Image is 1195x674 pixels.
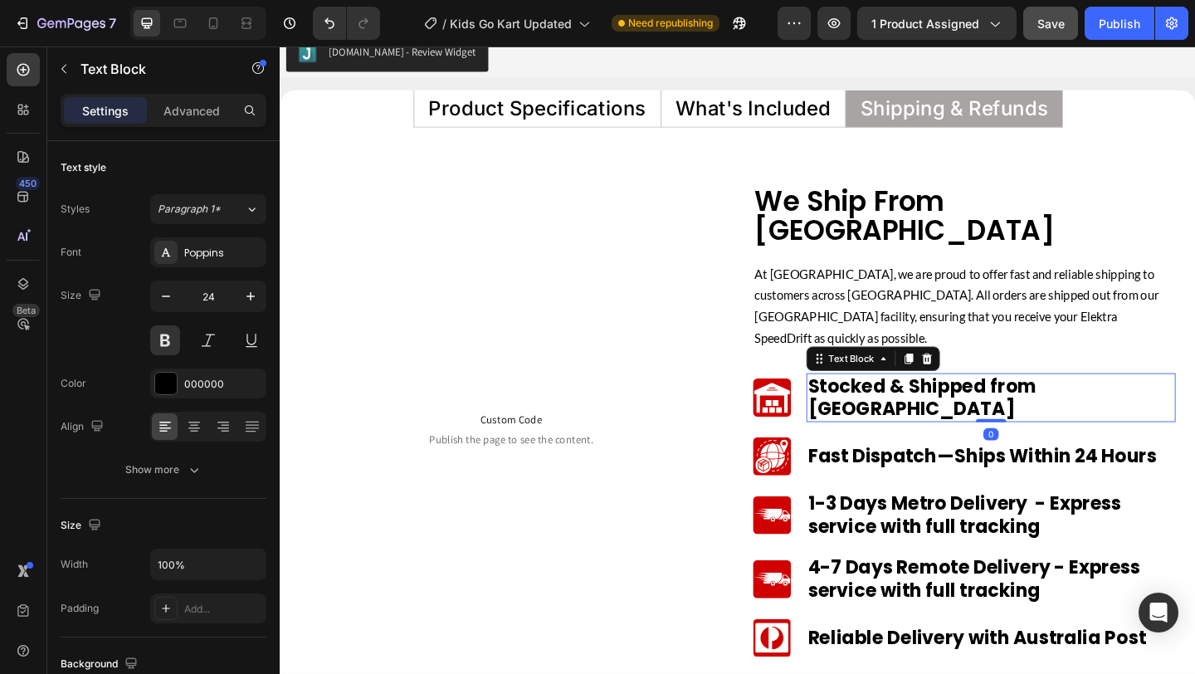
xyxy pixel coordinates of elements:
[80,59,222,79] p: Text Block
[12,304,40,317] div: Beta
[573,483,974,536] div: Rich Text Editor. Editing area: main
[61,202,90,217] div: Styles
[515,425,556,466] img: gempages_492219557428069498-392b4f7d-bea1-4b50-85fa-32a04f2de673.svg
[574,433,954,458] p: Fast Dispatch—Ships Within 24 Hours
[871,15,979,32] span: 1 product assigned
[184,377,262,392] div: 000000
[61,160,106,175] div: Text style
[628,16,713,31] span: Need republishing
[158,202,221,217] span: Paragraph 1*
[22,396,481,416] span: Custom Code
[1139,593,1178,632] div: Open Intercom Messenger
[574,357,973,407] p: Stocked & Shipped from [GEOGRAPHIC_DATA]
[82,102,129,120] p: Settings
[516,236,973,329] p: At [GEOGRAPHIC_DATA], we are proud to offer fast and reliable shipping to customers across [GEOGR...
[61,601,99,616] div: Padding
[61,245,81,260] div: Font
[574,485,973,535] p: 1-3 Days Metro Delivery - Express service with full tracking
[431,56,599,78] p: What's Included
[109,13,116,33] p: 7
[162,56,398,78] p: Product Specifications
[857,7,1017,40] button: 1 product assigned
[515,623,556,664] img: gempages_492219557428069498-42f1d7b3-4373-4265-9691-12290941d168.svg
[574,631,942,656] p: Reliable Delivery with Australia Post
[515,559,556,600] img: gempages_492219557428069498-95e25dbf-541b-4260-ae27-a86dee65530a.svg
[515,489,556,530] img: gempages_492219557428069498-95e25dbf-541b-4260-ae27-a86dee65530a.svg
[125,462,202,478] div: Show more
[150,194,266,224] button: Paragraph 1*
[16,177,40,190] div: 450
[151,549,266,579] input: Auto
[515,151,974,217] h2: We Ship From [GEOGRAPHIC_DATA]
[61,557,88,572] div: Width
[442,15,446,32] span: /
[450,15,572,32] span: Kids Go Kart Updated
[22,419,481,436] span: Publish the page to see the content.
[61,515,105,537] div: Size
[61,376,86,391] div: Color
[1037,17,1065,31] span: Save
[163,102,220,120] p: Advanced
[1085,7,1154,40] button: Publish
[573,553,974,606] div: Rich Text Editor. Editing area: main
[574,554,973,604] p: 4-7 Days Remote Delivery - Express service with full tracking
[61,285,105,307] div: Size
[61,455,266,485] button: Show more
[765,415,782,428] div: 0
[1023,7,1078,40] button: Save
[593,332,650,347] div: Text Block
[632,56,836,78] p: Shipping & Refunds
[184,602,262,617] div: Add...
[61,416,107,438] div: Align
[184,246,262,261] div: Poppins
[1099,15,1140,32] div: Publish
[7,7,124,40] button: 7
[515,361,556,403] img: gempages_492219557428069498-bed10b7b-63b8-4f25-873c-2032038dd402.svg
[313,7,380,40] div: Undo/Redo
[280,46,1195,674] iframe: Design area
